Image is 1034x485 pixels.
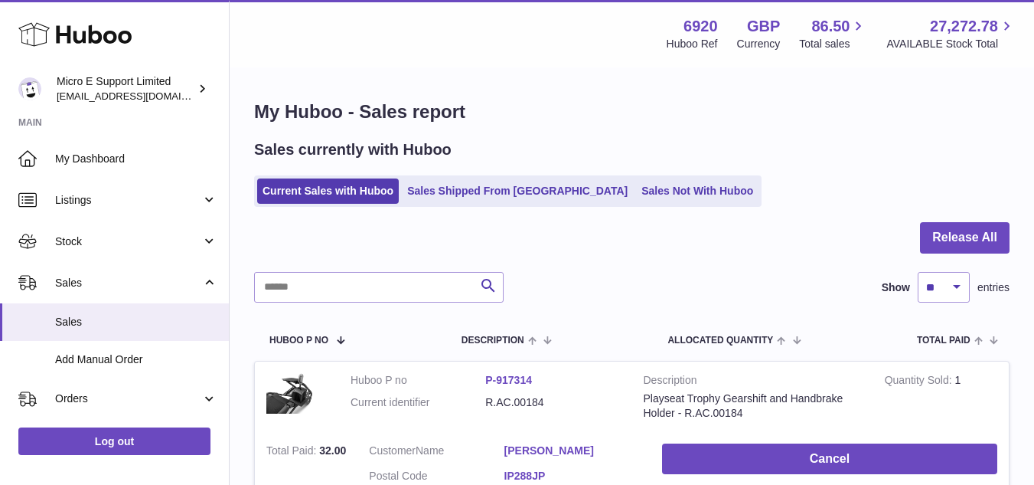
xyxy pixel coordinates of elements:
[886,37,1016,51] span: AVAILABLE Stock Total
[266,373,328,414] img: $_57.JPG
[57,90,225,102] span: [EMAIL_ADDRESS][DOMAIN_NAME]
[485,395,620,410] dd: R.AC.00184
[266,444,319,460] strong: Total Paid
[504,469,639,483] a: IP288JP
[667,336,773,346] span: ALLOCATED Quantity
[369,444,504,462] dt: Name
[662,444,997,475] button: Cancel
[55,234,201,249] span: Stock
[18,77,41,100] img: contact@micropcsupport.com
[55,315,217,329] span: Sales
[55,276,201,290] span: Sales
[636,179,758,204] a: Sales Not With Huboo
[917,336,970,346] span: Total paid
[811,16,850,37] span: 86.50
[55,152,217,166] span: My Dashboard
[799,16,867,51] a: 86.50 Total sales
[402,179,633,204] a: Sales Shipped From [GEOGRAPHIC_DATA]
[257,179,399,204] a: Current Sales with Huboo
[504,444,639,458] a: [PERSON_NAME]
[683,16,718,37] strong: 6920
[930,16,998,37] span: 27,272.78
[737,37,781,51] div: Currency
[644,373,862,392] strong: Description
[462,336,524,346] span: Description
[667,37,718,51] div: Huboo Ref
[254,139,452,160] h2: Sales currently with Huboo
[882,280,910,295] label: Show
[873,362,1009,432] td: 1
[319,444,346,457] span: 32.00
[747,16,780,37] strong: GBP
[55,392,201,406] span: Orders
[977,280,1010,295] span: entries
[920,222,1010,254] button: Release All
[18,428,210,455] a: Log out
[351,395,485,410] dt: Current identifier
[55,352,217,367] span: Add Manual Order
[885,374,955,390] strong: Quantity Sold
[57,74,194,103] div: Micro E Support Limited
[351,373,485,388] dt: Huboo P no
[369,444,416,457] span: Customer
[269,336,328,346] span: Huboo P no
[799,37,867,51] span: Total sales
[485,374,532,386] a: P-917314
[254,100,1010,124] h1: My Huboo - Sales report
[644,392,862,421] div: Playseat Trophy Gearshift and Handbrake Holder - R.AC.00184
[55,193,201,208] span: Listings
[886,16,1016,51] a: 27,272.78 AVAILABLE Stock Total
